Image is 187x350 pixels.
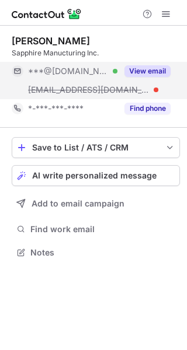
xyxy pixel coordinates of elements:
[12,137,180,158] button: save-profile-one-click
[12,7,82,21] img: ContactOut v5.3.10
[12,244,180,261] button: Notes
[12,165,180,186] button: AI write personalized message
[12,48,180,58] div: Sapphire Manucturing Inc.
[124,103,171,114] button: Reveal Button
[12,193,180,214] button: Add to email campaign
[32,143,160,152] div: Save to List / ATS / CRM
[30,247,175,258] span: Notes
[124,65,171,77] button: Reveal Button
[12,221,180,237] button: Find work email
[32,171,157,180] span: AI write personalized message
[28,66,109,76] span: ***@[DOMAIN_NAME]
[28,85,150,95] span: [EMAIL_ADDRESS][DOMAIN_NAME]
[12,35,90,47] div: [PERSON_NAME]
[30,224,175,235] span: Find work email
[32,199,124,208] span: Add to email campaign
